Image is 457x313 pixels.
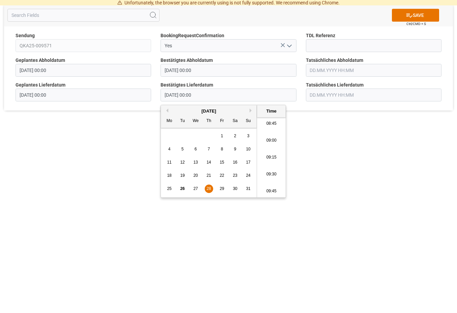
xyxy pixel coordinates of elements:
span: 8 [221,147,223,151]
input: DD.MM.YYYY HH:MM [161,64,296,77]
div: Th [205,117,213,125]
span: 19 [180,173,184,178]
div: Choose Friday, August 22nd, 2025 [218,171,226,180]
div: Choose Wednesday, August 20th, 2025 [192,171,200,180]
span: 18 [167,173,171,178]
div: Choose Thursday, August 21st, 2025 [205,171,213,180]
span: Sendung [16,32,35,39]
div: Fr [218,117,226,125]
input: DD.MM.YYYY HH:MM [16,89,151,101]
span: 6 [195,147,197,151]
button: Next Month [250,109,254,113]
span: TDL Referenz [306,32,335,39]
div: Choose Tuesday, August 5th, 2025 [178,145,187,153]
div: Choose Friday, August 8th, 2025 [218,145,226,153]
div: Choose Saturday, August 16th, 2025 [231,158,239,167]
span: 30 [233,186,237,191]
input: Search Fields [7,9,160,22]
span: 28 [206,186,211,191]
span: Ctrl/CMD + S [406,21,426,26]
span: 12 [180,160,184,165]
div: Choose Saturday, August 30th, 2025 [231,185,239,193]
span: 22 [220,173,224,178]
li: 09:45 [257,183,286,200]
div: Choose Sunday, August 3rd, 2025 [244,132,253,140]
div: Choose Thursday, August 7th, 2025 [205,145,213,153]
span: Tatsächliches Lieferdatum [306,81,364,89]
div: Choose Sunday, August 31st, 2025 [244,185,253,193]
button: open menu [284,41,294,51]
div: Choose Sunday, August 10th, 2025 [244,145,253,153]
span: 1 [221,134,223,138]
li: 09:00 [257,132,286,149]
span: 2 [234,134,236,138]
div: Choose Wednesday, August 6th, 2025 [192,145,200,153]
div: Choose Tuesday, August 12th, 2025 [178,158,187,167]
span: 4 [168,147,171,151]
button: Previous Month [164,109,168,113]
div: Tu [178,117,187,125]
div: Choose Monday, August 25th, 2025 [165,185,174,193]
span: 7 [208,147,210,151]
span: 3 [247,134,250,138]
div: Sa [231,117,239,125]
span: 16 [233,160,237,165]
div: Choose Tuesday, August 19th, 2025 [178,171,187,180]
span: Bestätigtes Abholdatum [161,57,213,64]
div: Choose Saturday, August 9th, 2025 [231,145,239,153]
span: 26 [180,186,184,191]
div: Choose Saturday, August 2nd, 2025 [231,132,239,140]
span: 23 [233,173,237,178]
span: Bestätigtes Lieferdatum [161,81,213,89]
span: 31 [246,186,250,191]
span: Tatsächliches Abholdatum [306,57,363,64]
div: Choose Monday, August 4th, 2025 [165,145,174,153]
div: Choose Monday, August 11th, 2025 [165,158,174,167]
div: Choose Friday, August 1st, 2025 [218,132,226,140]
div: Choose Monday, August 18th, 2025 [165,171,174,180]
input: DD.MM.YYYY HH:MM [16,64,151,77]
span: 11 [167,160,171,165]
div: Choose Wednesday, August 27th, 2025 [192,185,200,193]
span: 14 [206,160,211,165]
div: Choose Wednesday, August 13th, 2025 [192,158,200,167]
span: Geplantes Abholdatum [16,57,65,64]
li: 08:45 [257,115,286,132]
span: 10 [246,147,250,151]
span: 21 [206,173,211,178]
span: 9 [234,147,236,151]
span: 15 [220,160,224,165]
span: 27 [193,186,198,191]
div: Choose Friday, August 29th, 2025 [218,185,226,193]
div: Choose Sunday, August 24th, 2025 [244,171,253,180]
div: Choose Tuesday, August 26th, 2025 [178,185,187,193]
span: 17 [246,160,250,165]
li: 09:15 [257,149,286,166]
div: Choose Thursday, August 28th, 2025 [205,185,213,193]
div: Choose Sunday, August 17th, 2025 [244,158,253,167]
span: 13 [193,160,198,165]
span: 20 [193,173,198,178]
li: 09:30 [257,166,286,183]
span: BookingRequestConfirmation [161,32,224,39]
input: DD.MM.YYYY HH:MM [306,64,441,77]
div: [DATE] [161,108,257,115]
div: month 2025-08 [163,129,255,195]
input: DD.MM.YYYY HH:MM [161,89,296,101]
span: 29 [220,186,224,191]
span: 25 [167,186,171,191]
div: Choose Saturday, August 23rd, 2025 [231,171,239,180]
div: Choose Thursday, August 14th, 2025 [205,158,213,167]
button: SAVE [392,9,439,22]
span: 24 [246,173,250,178]
div: We [192,117,200,125]
div: Time [259,108,284,115]
div: Mo [165,117,174,125]
div: Choose Friday, August 15th, 2025 [218,158,226,167]
span: 5 [181,147,184,151]
span: Geplantes Lieferdatum [16,81,65,89]
div: Su [244,117,253,125]
input: DD.MM.YYYY HH:MM [306,89,441,101]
